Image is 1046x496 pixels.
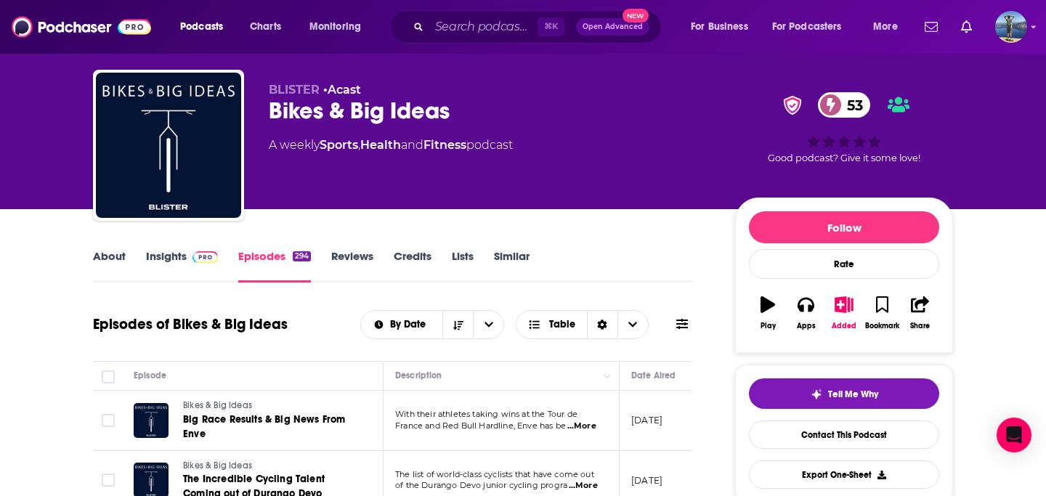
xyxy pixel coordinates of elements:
[995,11,1027,43] button: Show profile menu
[183,412,357,442] a: Big Race Results & Big News From Enve
[811,389,822,400] img: tell me why sparkle
[250,17,281,37] span: Charts
[749,249,939,279] div: Rate
[631,414,662,426] p: [DATE]
[865,322,899,330] div: Bookmark
[997,418,1031,452] div: Open Intercom Messenger
[779,96,806,115] img: verified Badge
[331,249,373,282] a: Reviews
[183,399,357,412] a: Bikes & Big Ideas
[170,15,242,38] button: open menu
[995,11,1027,43] span: Logged in as matt44812
[394,249,431,282] a: Credits
[828,389,878,400] span: Tell Me Why
[919,15,944,39] a: Show notifications dropdown
[390,320,431,330] span: By Date
[395,409,577,419] span: With their athletes taking wins at the Tour de
[768,153,920,163] span: Good podcast? Give it some love!
[569,480,598,492] span: ...More
[395,469,594,479] span: The list of world-class cyclists that have come out
[395,480,567,490] span: of the Durango Devo junior cycling progra
[873,17,898,37] span: More
[599,367,616,385] button: Column Actions
[587,311,617,338] div: Sort Direction
[328,83,361,97] a: Acast
[494,249,530,282] a: Similar
[452,249,474,282] a: Lists
[576,18,649,36] button: Open AdvancedNew
[183,460,252,471] span: Bikes & Big Ideas
[763,15,863,38] button: open menu
[749,378,939,409] button: tell me why sparkleTell Me Why
[309,17,361,37] span: Monitoring
[631,474,662,487] p: [DATE]
[183,413,345,440] span: Big Race Results & Big News From Enve
[797,322,816,330] div: Apps
[473,311,503,338] button: open menu
[192,251,218,263] img: Podchaser Pro
[429,15,538,38] input: Search podcasts, credits, & more...
[901,287,939,339] button: Share
[863,287,901,339] button: Bookmark
[320,138,358,152] a: Sports
[567,420,596,432] span: ...More
[995,11,1027,43] img: User Profile
[240,15,290,38] a: Charts
[360,310,505,339] h2: Choose List sort
[361,320,443,330] button: open menu
[183,460,357,473] a: Bikes & Big Ideas
[358,138,360,152] span: ,
[395,367,442,384] div: Description
[96,73,241,218] img: Bikes & Big Ideas
[516,310,649,339] button: Choose View
[102,414,115,427] span: Toggle select row
[787,287,824,339] button: Apps
[183,400,252,410] span: Bikes & Big Ideas
[955,15,978,39] a: Show notifications dropdown
[423,138,466,152] a: Fitness
[623,9,649,23] span: New
[395,420,566,431] span: France and Red Bull Hardline, Enve has be
[825,287,863,339] button: Added
[360,138,401,152] a: Health
[691,17,748,37] span: For Business
[293,251,311,261] div: 294
[269,137,513,154] div: A weekly podcast
[910,322,930,330] div: Share
[146,249,218,282] a: InsightsPodchaser Pro
[93,315,288,333] h1: Episodes of Bikes & Big Ideas
[583,23,643,31] span: Open Advanced
[238,249,311,282] a: Episodes294
[93,249,126,282] a: About
[12,13,151,41] img: Podchaser - Follow, Share and Rate Podcasts
[102,473,115,487] span: Toggle select row
[299,15,380,38] button: open menu
[681,15,766,38] button: open menu
[403,10,676,44] div: Search podcasts, credits, & more...
[749,420,939,449] a: Contact This Podcast
[549,320,575,330] span: Table
[863,15,916,38] button: open menu
[832,322,856,330] div: Added
[269,83,320,97] span: BLISTER
[134,367,166,384] div: Episode
[180,17,223,37] span: Podcasts
[749,287,787,339] button: Play
[749,211,939,243] button: Follow
[323,83,361,97] span: •
[818,92,870,118] a: 53
[538,17,564,36] span: ⌘ K
[749,460,939,489] button: Export One-Sheet
[832,92,870,118] span: 53
[631,367,676,384] div: Date Aired
[401,138,423,152] span: and
[735,83,953,173] div: verified Badge53Good podcast? Give it some love!
[772,17,842,37] span: For Podcasters
[442,311,473,338] button: Sort Direction
[761,322,776,330] div: Play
